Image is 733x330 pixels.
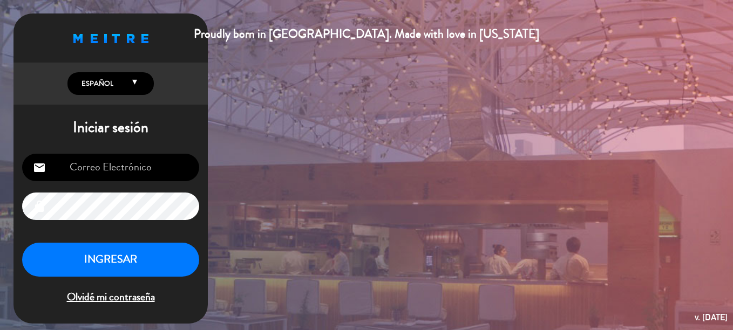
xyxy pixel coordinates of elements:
span: Español [79,78,113,89]
button: INGRESAR [22,243,199,277]
input: Correo Electrónico [22,154,199,181]
i: email [33,161,46,174]
h1: Iniciar sesión [13,119,208,137]
div: v. [DATE] [695,310,728,325]
i: lock [33,200,46,213]
span: Olvidé mi contraseña [22,288,199,306]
